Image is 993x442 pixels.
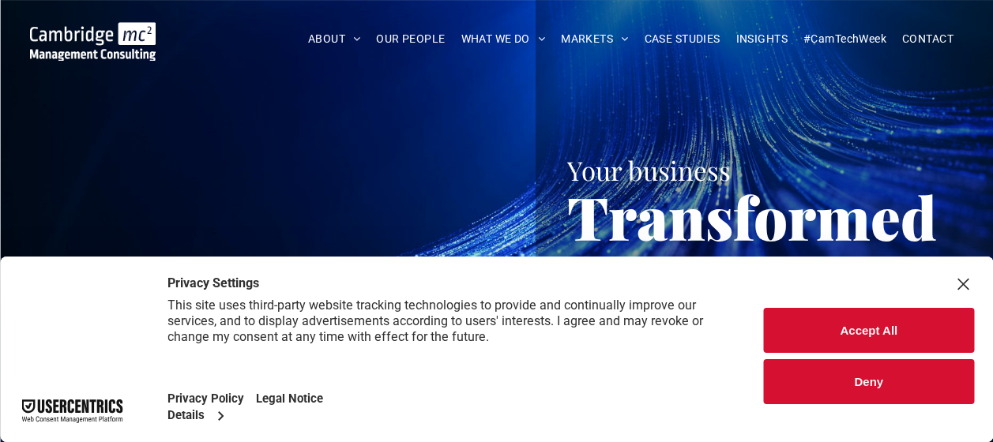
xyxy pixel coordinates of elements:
[567,152,731,187] span: Your business
[300,27,369,51] a: ABOUT
[368,27,453,51] a: OUR PEOPLE
[453,27,554,51] a: WHAT WE DO
[728,27,796,51] a: INSIGHTS
[894,27,961,51] a: CONTACT
[567,177,937,256] span: Transformed
[553,27,636,51] a: MARKETS
[30,22,156,61] img: Cambridge MC Logo
[637,27,728,51] a: CASE STUDIES
[796,27,894,51] a: #CamTechWeek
